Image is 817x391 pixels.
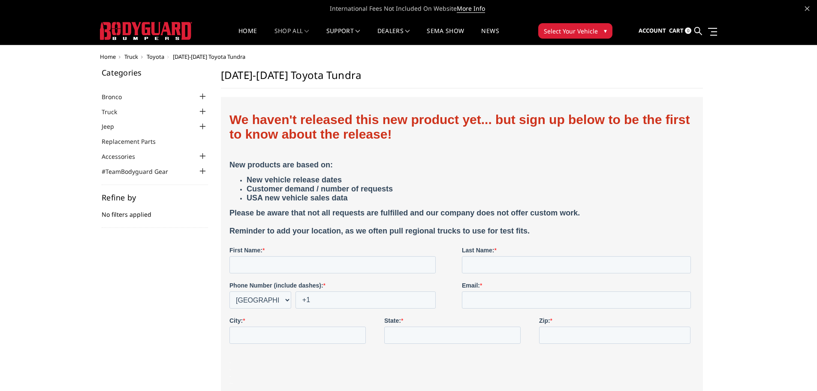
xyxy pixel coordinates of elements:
[685,27,691,34] span: 0
[481,28,499,45] a: News
[310,286,329,293] strong: Model:
[100,22,192,40] img: BODYGUARD BUMPERS
[102,194,208,228] div: No filters applied
[326,28,360,45] a: Support
[102,167,179,176] a: #TeamBodyguard Gear
[639,19,666,42] a: Account
[544,27,598,36] span: Select Your Vehicle
[155,212,172,218] strong: State:
[102,122,125,131] a: Jeep
[427,28,464,45] a: SEMA Show
[274,28,309,45] a: shop all
[124,53,138,61] a: Truck
[102,69,208,76] h5: Categories
[457,4,485,13] a: More Info
[669,27,684,34] span: Cart
[102,152,146,161] a: Accessories
[310,212,321,218] strong: Zip:
[232,321,272,328] strong: Product Type:
[102,194,208,201] h5: Refine by
[102,137,166,146] a: Replacement Parts
[604,26,607,35] span: ▾
[377,28,410,45] a: Dealers
[232,141,265,148] strong: Last Name:
[2,273,3,279] span: .
[232,176,250,183] strong: Email:
[538,23,612,39] button: Select Your Vehicle
[102,107,128,116] a: Truck
[102,92,133,101] a: Bronco
[155,286,172,293] strong: Make:
[669,19,691,42] a: Cart 0
[221,69,703,88] h1: [DATE]-[DATE] Toyota Tundra
[173,53,245,61] span: [DATE]-[DATE] Toyota Tundra
[639,27,666,34] span: Account
[147,53,164,61] a: Toyota
[238,28,257,45] a: Home
[100,53,116,61] a: Home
